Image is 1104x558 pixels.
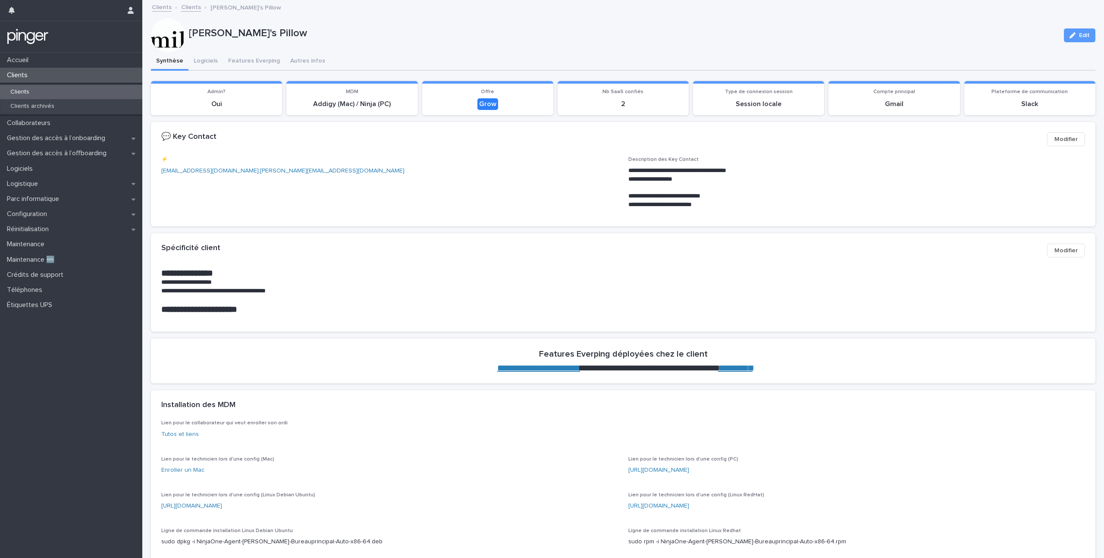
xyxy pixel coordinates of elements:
a: [URL][DOMAIN_NAME] [161,503,222,509]
span: Offre [481,89,494,94]
span: Edit [1079,32,1090,38]
h2: Features Everping déployées chez le client [539,349,708,359]
span: Lien pour le technicien lors d'une config (PC) [628,457,738,462]
p: Accueil [3,56,35,64]
span: Nb SaaS confiés [602,89,643,94]
button: Autres infos [285,53,330,71]
h2: Installation des MDM [161,401,235,410]
p: Logiciels [3,165,40,173]
p: Clients [3,71,34,79]
p: Addigy (Mac) / Ninja (PC) [292,100,412,108]
span: MDM [346,89,358,94]
p: Étiquettes UPS [3,301,59,309]
button: Synthèse [151,53,188,71]
p: Parc informatique [3,195,66,203]
p: [PERSON_NAME]'s Pillow [210,2,281,12]
button: Features Everping [223,53,285,71]
span: Lien pour le technicien lors d'une config (Mac) [161,457,274,462]
p: Logistique [3,180,45,188]
p: Slack [969,100,1090,108]
span: Type de connexion session [725,89,793,94]
p: Gestion des accès à l’onboarding [3,134,112,142]
p: , [161,166,618,176]
button: Edit [1064,28,1095,42]
span: Lien pour le technicien lors d'une config (Linux RedHat) [628,492,764,498]
span: Plateforme de communication [991,89,1068,94]
span: Lien pour le collaborateur qui veut enroller son ordi [161,420,288,426]
p: Maintenance 🆕 [3,256,62,264]
p: Gmail [834,100,954,108]
span: Compte principal [873,89,915,94]
span: Lien pour le technicien lors d'une config (Linux Debian Ubuntu) [161,492,315,498]
a: [URL][DOMAIN_NAME] [628,503,689,509]
button: Logiciels [188,53,223,71]
span: Ligne de commande installation Linux Redhat [628,528,741,533]
div: Grow [477,98,498,110]
h2: Spécificité client [161,244,220,253]
p: sudo rpm -i NinjaOne-Agent-[PERSON_NAME]-Bureauprincipal-Auto-x86-64.rpm [628,537,1085,546]
img: mTgBEunGTSyRkCgitkcU [7,28,49,45]
a: Clients [152,2,172,12]
p: Collaborateurs [3,119,57,127]
span: Admin? [207,89,226,94]
p: Clients [3,88,36,96]
p: sudo dpkg -i NinjaOne-Agent-[PERSON_NAME]-Bureauprincipal-Auto-x86-64.deb [161,537,618,546]
span: ⚡️ [161,157,168,162]
a: Clients [181,2,201,12]
p: 2 [563,100,684,108]
span: Description des Key Contact [628,157,699,162]
p: Clients archivés [3,103,61,110]
span: Modifier [1054,246,1078,255]
p: [PERSON_NAME]'s Pillow [189,27,1057,40]
h2: 💬 Key Contact [161,132,216,142]
p: Crédits de support [3,271,70,279]
span: Ligne de commande installation Linux Debian Ubuntu [161,528,293,533]
p: Oui [156,100,277,108]
p: Réinitialisation [3,225,56,233]
button: Modifier [1047,132,1085,146]
a: [PERSON_NAME][EMAIL_ADDRESS][DOMAIN_NAME] [260,168,405,174]
p: Configuration [3,210,54,218]
span: Modifier [1054,135,1078,144]
a: Enroller un Mac [161,467,204,473]
p: Gestion des accès à l’offboarding [3,149,113,157]
p: Session locale [698,100,819,108]
a: Tutos et liens [161,431,199,437]
a: [EMAIL_ADDRESS][DOMAIN_NAME] [161,168,259,174]
a: [URL][DOMAIN_NAME] [628,467,689,473]
button: Modifier [1047,244,1085,257]
p: Téléphones [3,286,49,294]
p: Maintenance [3,240,51,248]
